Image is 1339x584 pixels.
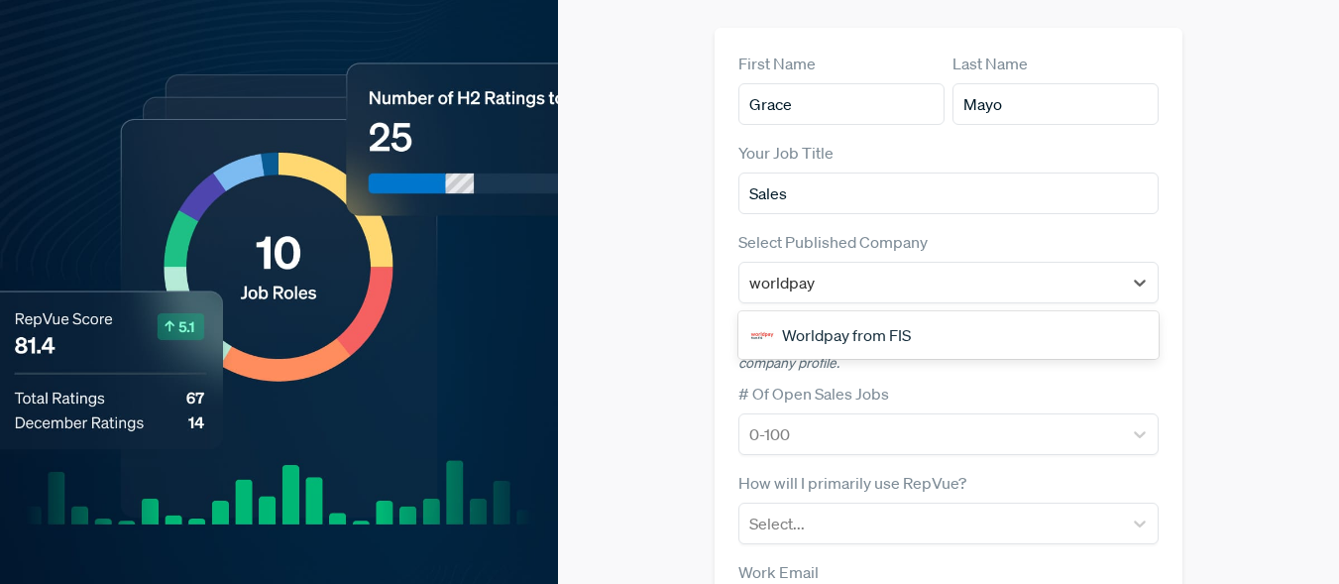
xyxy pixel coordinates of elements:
label: How will I primarily use RepVue? [738,471,966,495]
label: First Name [738,52,816,75]
input: First Name [738,83,945,125]
div: Worldpay from FIS [738,315,1160,355]
label: Work Email [738,560,819,584]
input: Title [738,173,1160,214]
label: # Of Open Sales Jobs [738,382,889,406]
img: Worldpay from FIS [750,323,774,347]
label: Select Published Company [738,230,928,254]
input: Last Name [952,83,1159,125]
label: Last Name [952,52,1028,75]
label: Your Job Title [738,141,834,165]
